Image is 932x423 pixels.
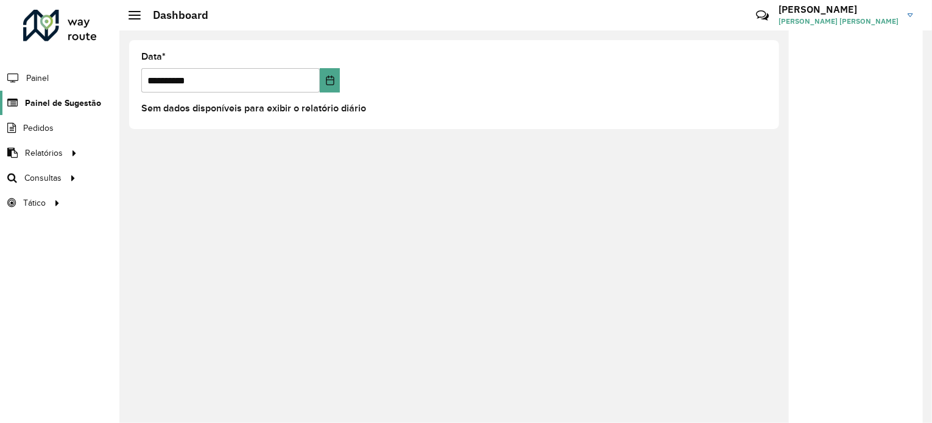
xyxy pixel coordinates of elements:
span: Painel de Sugestão [25,97,101,110]
span: Painel [26,72,49,85]
label: Data [141,49,166,64]
span: Consultas [24,172,62,184]
span: Tático [23,197,46,209]
h3: [PERSON_NAME] [778,4,898,15]
button: Choose Date [320,68,341,93]
h2: Dashboard [141,9,208,22]
a: Contato Rápido [749,2,775,29]
span: Pedidos [23,122,54,135]
label: Sem dados disponíveis para exibir o relatório diário [141,101,366,116]
span: Relatórios [25,147,63,159]
span: [PERSON_NAME] [PERSON_NAME] [778,16,898,27]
